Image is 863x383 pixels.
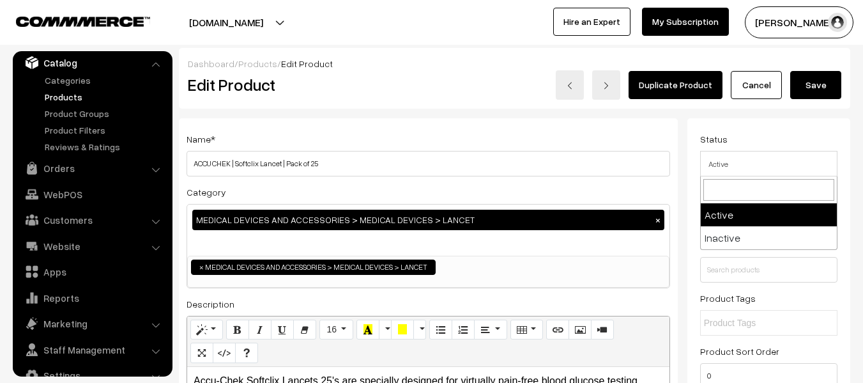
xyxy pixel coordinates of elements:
[510,320,543,340] button: Table
[701,226,837,249] li: Inactive
[700,345,779,358] label: Product Sort Order
[700,257,837,283] input: Search products
[144,6,308,38] button: [DOMAIN_NAME]
[226,320,249,340] button: Bold (CTRL+B)
[188,75,449,95] h2: Edit Product
[16,286,168,309] a: Reports
[213,343,236,363] button: Code View
[452,320,475,340] button: Ordered list (CTRL+SHIFT+NUM8)
[16,183,168,206] a: WebPOS
[319,320,353,340] button: Font Size
[187,297,234,311] label: Description
[700,151,837,176] span: Active
[271,320,294,340] button: Underline (CTRL+U)
[16,235,168,258] a: Website
[16,17,150,26] img: COMMMERCE
[326,324,337,334] span: 16
[642,8,729,36] a: My Subscription
[190,320,223,340] button: Style
[652,214,664,226] button: ×
[190,343,213,363] button: Full Screen
[16,208,168,231] a: Customers
[546,320,569,340] button: Link (CTRL+K)
[553,8,630,36] a: Hire an Expert
[42,90,168,104] a: Products
[16,51,168,74] a: Catalog
[356,320,379,340] button: Recent Color
[704,317,816,330] input: Product Tags
[238,58,277,69] a: Products
[187,132,215,146] label: Name
[629,71,722,99] a: Duplicate Product
[281,58,333,69] span: Edit Product
[16,157,168,180] a: Orders
[192,210,664,230] div: MEDICAL DEVICES AND ACCESSORIES > MEDICAL DEVICES > LANCET
[474,320,507,340] button: Paragraph
[42,107,168,120] a: Product Groups
[700,132,728,146] label: Status
[379,320,392,340] button: More Color
[187,151,670,176] input: Name
[293,320,316,340] button: Remove Font Style (CTRL+\)
[566,82,574,90] img: left-arrow.png
[413,320,426,340] button: More Color
[42,123,168,137] a: Product Filters
[199,262,204,273] span: ×
[429,320,452,340] button: Unordered list (CTRL+SHIFT+NUM7)
[188,57,841,70] div: / /
[828,13,847,32] img: user
[391,320,414,340] button: Background Color
[16,260,168,283] a: Apps
[42,74,168,87] a: Categories
[188,58,234,69] a: Dashboard
[701,153,837,175] span: Active
[701,203,837,226] li: Active
[191,260,436,275] li: MEDICAL DEVICES AND ACCESSORIES > MEDICAL DEVICES > LANCET
[731,71,782,99] a: Cancel
[248,320,271,340] button: Italic (CTRL+I)
[569,320,592,340] button: Picture
[602,82,610,90] img: right-arrow.png
[745,6,853,38] button: [PERSON_NAME]…
[591,320,614,340] button: Video
[187,185,226,199] label: Category
[700,292,756,305] label: Product Tags
[235,343,258,363] button: Help
[16,312,168,335] a: Marketing
[790,71,841,99] button: Save
[16,338,168,361] a: Staff Management
[16,13,128,28] a: COMMMERCE
[42,140,168,153] a: Reviews & Ratings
